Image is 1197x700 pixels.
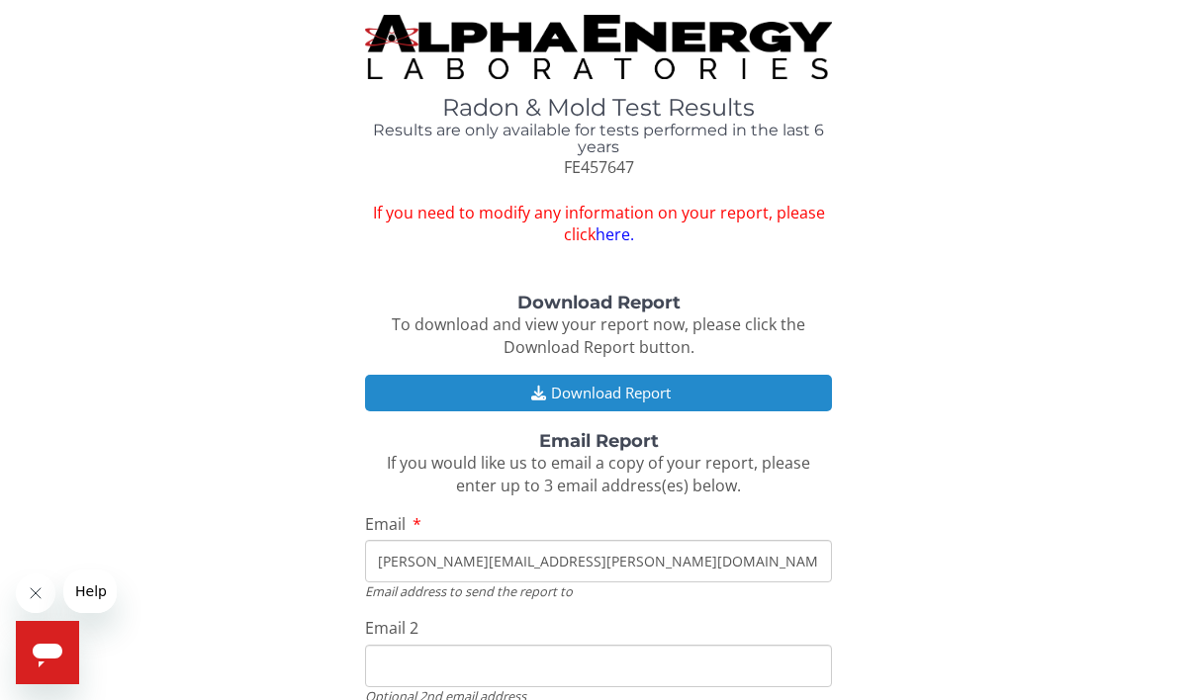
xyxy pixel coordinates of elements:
[365,122,832,156] h4: Results are only available for tests performed in the last 6 years
[564,156,634,178] span: FE457647
[16,621,79,684] iframe: Button to launch messaging window
[517,292,681,313] strong: Download Report
[365,582,832,600] div: Email address to send the report to
[365,617,418,639] span: Email 2
[365,513,406,535] span: Email
[365,202,832,247] span: If you need to modify any information on your report, please click
[392,313,805,358] span: To download and view your report now, please click the Download Report button.
[365,375,832,411] button: Download Report
[539,430,659,452] strong: Email Report
[63,569,117,613] iframe: Message from company
[596,223,634,245] a: here.
[16,573,55,613] iframe: Close message
[365,95,832,121] h1: Radon & Mold Test Results
[365,15,832,79] img: TightCrop.jpg
[387,452,810,496] span: If you would like us to email a copy of your report, please enter up to 3 email address(es) below.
